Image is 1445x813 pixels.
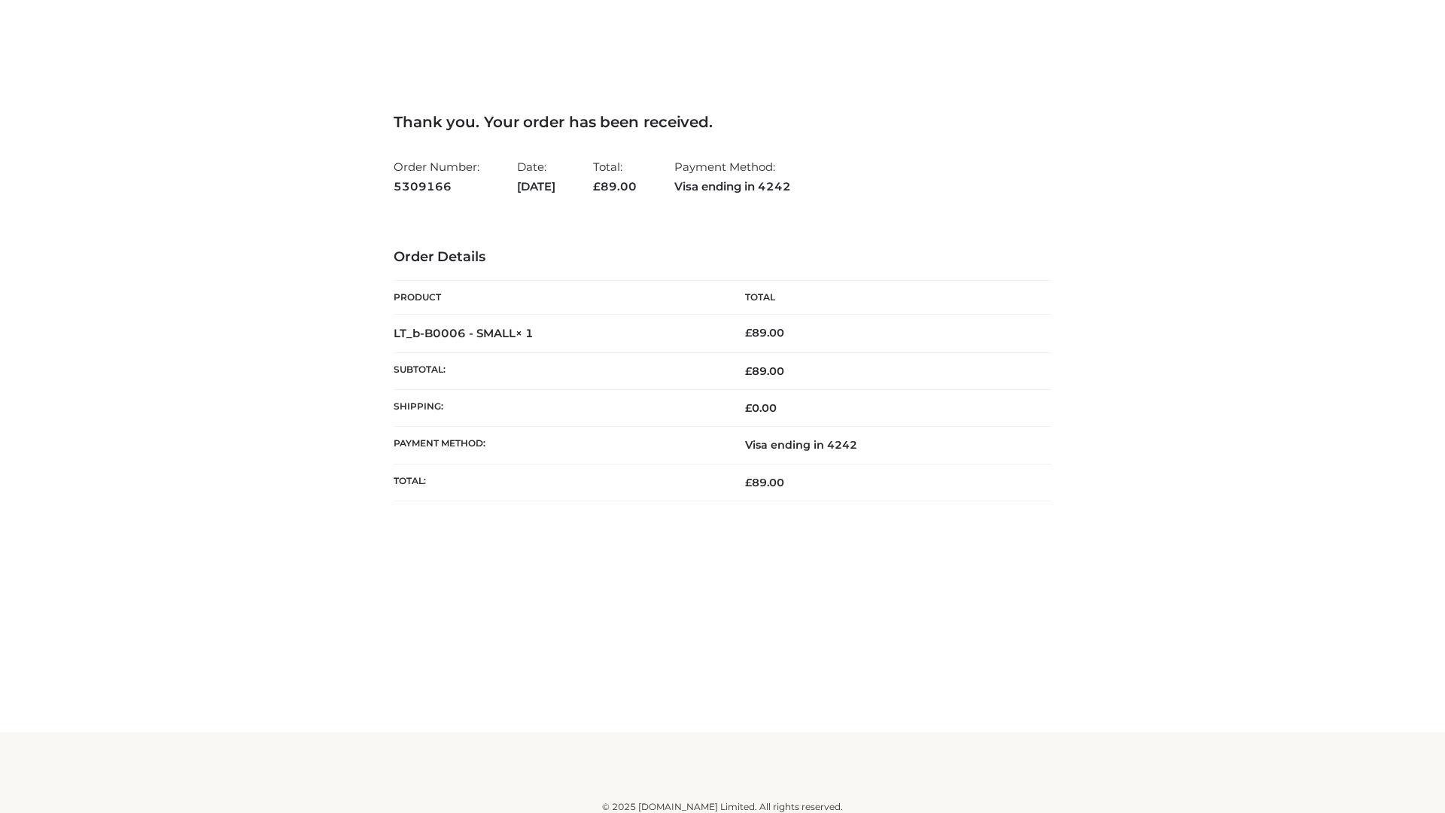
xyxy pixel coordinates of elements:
li: Order Number: [394,154,479,199]
span: £ [593,179,601,193]
span: £ [745,326,752,340]
strong: × 1 [516,326,534,340]
strong: [DATE] [517,177,555,196]
span: £ [745,401,752,415]
th: Total: [394,464,722,501]
strong: Visa ending in 4242 [674,177,791,196]
span: £ [745,364,752,378]
h3: Thank you. Your order has been received. [394,113,1051,131]
th: Subtotal: [394,352,722,389]
li: Payment Method: [674,154,791,199]
li: Total: [593,154,637,199]
th: Product [394,281,722,315]
strong: LT_b-B0006 - SMALL [394,326,534,340]
span: 89.00 [745,476,784,489]
th: Total [722,281,1051,315]
th: Shipping: [394,390,722,427]
td: Visa ending in 4242 [722,427,1051,464]
strong: 5309166 [394,177,479,196]
bdi: 89.00 [745,326,784,340]
th: Payment method: [394,427,722,464]
span: 89.00 [745,364,784,378]
bdi: 0.00 [745,401,777,415]
span: 89.00 [593,179,637,193]
h3: Order Details [394,249,1051,266]
li: Date: [517,154,555,199]
span: £ [745,476,752,489]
